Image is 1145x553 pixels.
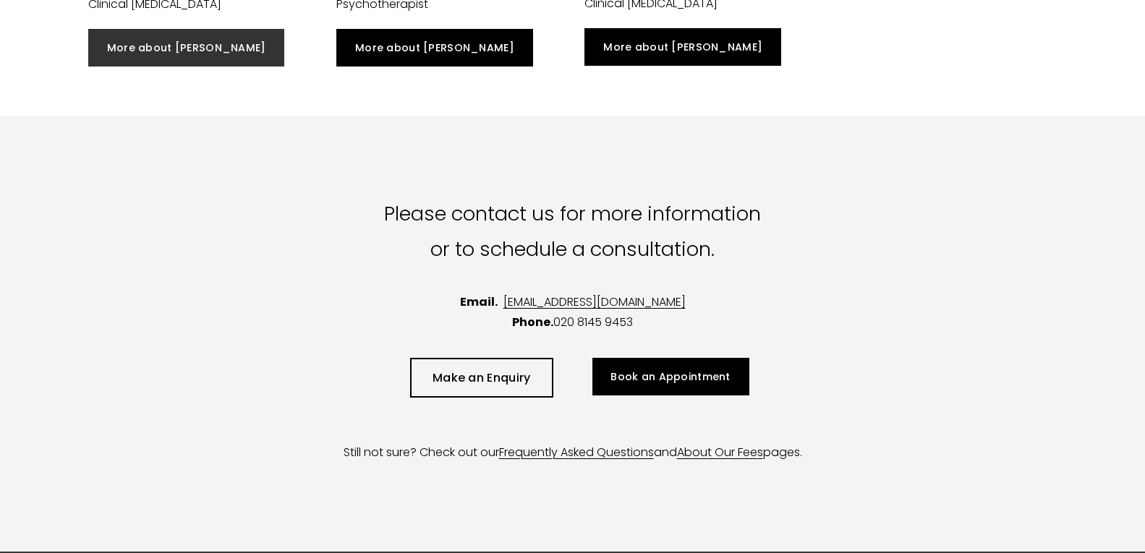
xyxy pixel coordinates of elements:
[757,444,763,460] a: s
[34,422,1110,464] p: Still not sure? Check out our and pages.
[410,358,553,398] a: Make an Enquiry
[34,292,1110,334] p: 020 8145 9453
[592,358,749,395] a: Book an Appointment
[378,197,768,267] p: Please contact us for more information or to schedule a consultation.
[503,293,686,310] a: [EMAIL_ADDRESS][DOMAIN_NAME]
[584,28,781,66] a: More about [PERSON_NAME]
[336,29,533,67] a: More about [PERSON_NAME]
[88,29,285,67] a: More about [PERSON_NAME]
[460,293,498,310] strong: Email.
[512,314,553,330] strong: Phone.
[677,444,757,460] a: About Our Fee
[499,444,654,460] a: Frequently Asked Questions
